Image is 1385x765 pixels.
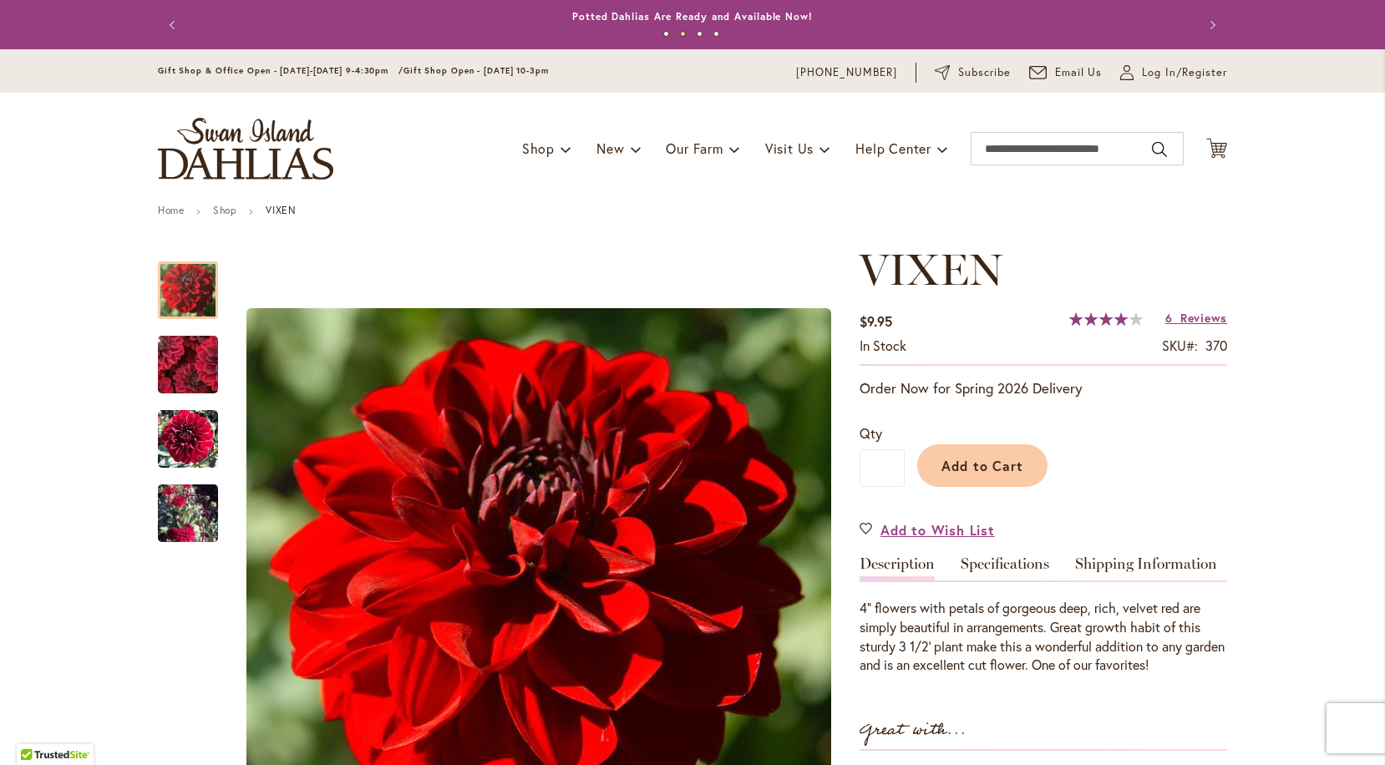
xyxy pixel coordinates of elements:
a: Shipping Information [1075,556,1217,580]
span: New [596,139,624,157]
span: VIXEN [860,243,1002,296]
span: Log In/Register [1142,64,1227,81]
div: VIXEN [158,468,218,542]
p: Order Now for Spring 2026 Delivery [860,378,1227,398]
span: Visit Us [765,139,814,157]
span: Help Center [855,139,931,157]
button: 1 of 4 [663,31,669,37]
strong: Great with... [860,717,966,744]
img: VIXEN [158,458,218,568]
img: VIXEN [158,408,218,469]
span: Email Us [1055,64,1103,81]
button: 2 of 4 [680,31,686,37]
a: Subscribe [935,64,1011,81]
a: Log In/Register [1120,64,1227,81]
span: Add to Wish List [880,520,995,540]
a: Shop [213,204,236,216]
span: 6 [1165,310,1173,326]
a: Description [860,556,935,580]
div: VIXEN [158,245,235,319]
strong: SKU [1162,337,1198,354]
div: VIXEN [158,393,235,468]
span: Our Farm [666,139,723,157]
span: Subscribe [958,64,1011,81]
div: VIXEN [158,319,235,393]
a: Potted Dahlias Are Ready and Available Now! [572,10,813,23]
span: In stock [860,337,906,354]
span: Qty [860,424,882,442]
a: store logo [158,118,333,180]
button: 3 of 4 [697,31,703,37]
a: [PHONE_NUMBER] [796,64,897,81]
a: Home [158,204,184,216]
button: Previous [158,8,191,42]
span: Gift Shop & Office Open - [DATE]-[DATE] 9-4:30pm / [158,65,403,76]
button: Next [1194,8,1227,42]
button: 4 of 4 [713,31,719,37]
strong: VIXEN [266,204,296,216]
div: 82% [1069,312,1143,326]
div: Detailed Product Info [860,556,1227,675]
div: 4" flowers with petals of gorgeous deep, rich, velvet red are simply beautiful in arrangements. G... [860,599,1227,675]
a: Email Us [1029,64,1103,81]
span: Shop [522,139,555,157]
a: 6 Reviews [1165,310,1227,326]
button: Add to Cart [917,444,1048,487]
span: Add to Cart [941,457,1024,474]
span: Reviews [1180,310,1227,326]
a: Add to Wish List [860,520,995,540]
iframe: Launch Accessibility Center [13,706,59,752]
div: Availability [860,337,906,356]
img: VIXEN [129,307,247,423]
div: 370 [1205,337,1227,356]
span: Gift Shop Open - [DATE] 10-3pm [403,65,549,76]
a: Specifications [961,556,1049,580]
span: $9.95 [860,312,892,330]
